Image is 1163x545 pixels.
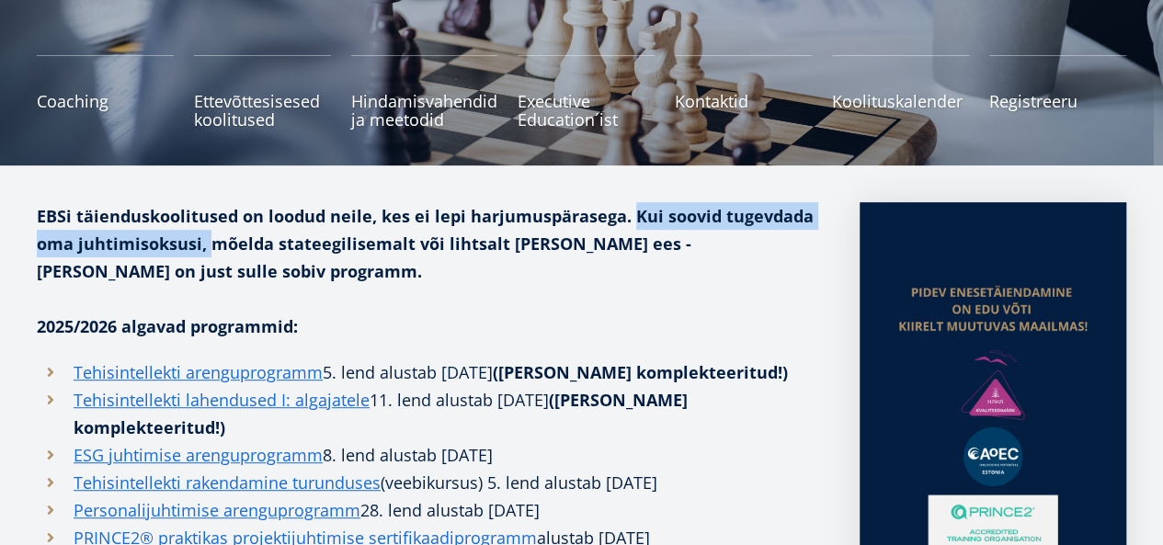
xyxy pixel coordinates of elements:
a: Tehisintellekti arenguprogramm [74,358,323,386]
span: Kontaktid [675,92,812,110]
li: 8. lend alustab [DATE] [37,441,823,469]
a: Tehisintellekti lahendused I: algajatele [74,386,370,414]
a: Coaching [37,55,174,129]
a: Koolituskalender [832,55,969,129]
span: Koolituskalender [832,92,969,110]
li: 5. lend alustab [DATE] [37,358,823,386]
a: Registreeru [989,55,1126,129]
span: Ettevõttesisesed koolitused [194,92,331,129]
span: Registreeru [989,92,1126,110]
span: Hindamisvahendid ja meetodid [351,92,497,129]
a: ESG juhtimise arenguprogramm [74,441,323,469]
a: Tehisintellekti rakendamine turunduses [74,469,381,496]
strong: EBSi täienduskoolitused on loodud neile, kes ei lepi harjumuspärasega. Kui soovid tugevdada oma j... [37,205,814,282]
a: Executive Education´ist [518,55,655,129]
a: Personalijuhtimise arenguprogramm [74,496,360,524]
li: (veebikursus) 5. lend alustab [DATE] [37,469,823,496]
strong: 2025/2026 algavad programmid: [37,315,298,337]
span: Coaching [37,92,174,110]
li: 28. lend alustab [DATE] [37,496,823,524]
li: 11. lend alustab [DATE] [37,386,823,441]
a: Kontaktid [675,55,812,129]
span: Executive Education´ist [518,92,655,129]
a: Ettevõttesisesed koolitused [194,55,331,129]
a: Hindamisvahendid ja meetodid [351,55,497,129]
strong: ([PERSON_NAME] komplekteeritud!) [493,361,788,383]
